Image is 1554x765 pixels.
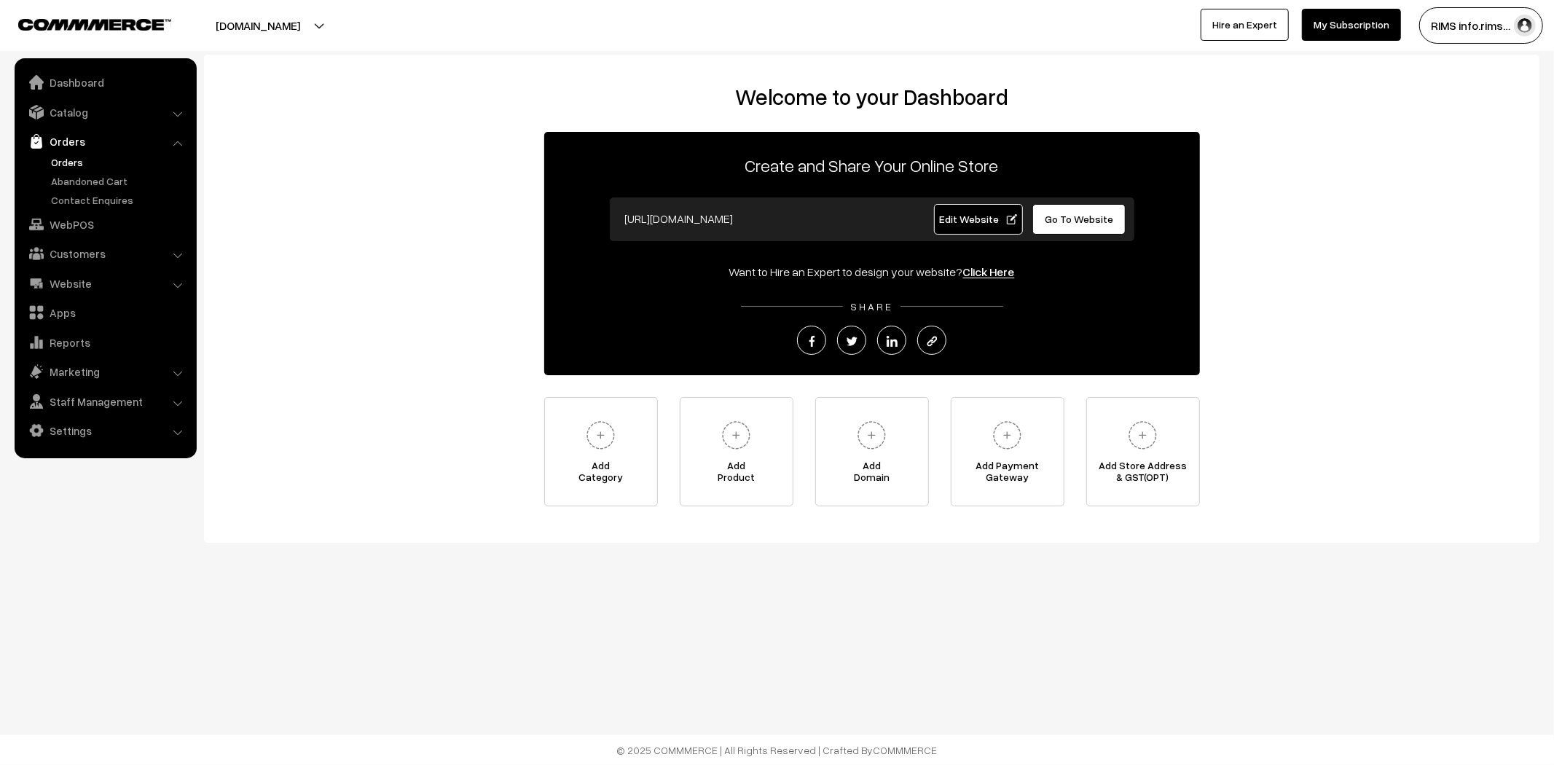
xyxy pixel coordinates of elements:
[816,460,928,489] span: Add Domain
[680,397,793,506] a: AddProduct
[18,99,192,125] a: Catalog
[815,397,929,506] a: AddDomain
[939,213,1017,225] span: Edit Website
[18,19,171,30] img: COMMMERCE
[1302,9,1401,41] a: My Subscription
[18,358,192,385] a: Marketing
[987,415,1027,455] img: plus.svg
[545,460,657,489] span: Add Category
[544,152,1200,178] p: Create and Share Your Online Store
[18,299,192,326] a: Apps
[18,15,146,32] a: COMMMERCE
[544,397,658,506] a: AddCategory
[1086,397,1200,506] a: Add Store Address& GST(OPT)
[963,264,1015,279] a: Click Here
[165,7,351,44] button: [DOMAIN_NAME]
[581,415,621,455] img: plus.svg
[18,388,192,415] a: Staff Management
[680,460,793,489] span: Add Product
[874,744,938,756] a: COMMMERCE
[18,270,192,297] a: Website
[18,329,192,356] a: Reports
[934,204,1023,235] a: Edit Website
[1123,415,1163,455] img: plus.svg
[1045,213,1113,225] span: Go To Website
[18,128,192,154] a: Orders
[18,417,192,444] a: Settings
[716,415,756,455] img: plus.svg
[1087,460,1199,489] span: Add Store Address & GST(OPT)
[1514,15,1536,36] img: user
[18,211,192,238] a: WebPOS
[1419,7,1543,44] button: RIMS info.rims…
[1201,9,1289,41] a: Hire an Expert
[544,263,1200,280] div: Want to Hire an Expert to design your website?
[18,69,192,95] a: Dashboard
[843,300,900,313] span: SHARE
[951,460,1064,489] span: Add Payment Gateway
[951,397,1064,506] a: Add PaymentGateway
[47,173,192,189] a: Abandoned Cart
[18,240,192,267] a: Customers
[47,154,192,170] a: Orders
[47,192,192,208] a: Contact Enquires
[1032,204,1126,235] a: Go To Website
[219,84,1525,110] h2: Welcome to your Dashboard
[852,415,892,455] img: plus.svg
